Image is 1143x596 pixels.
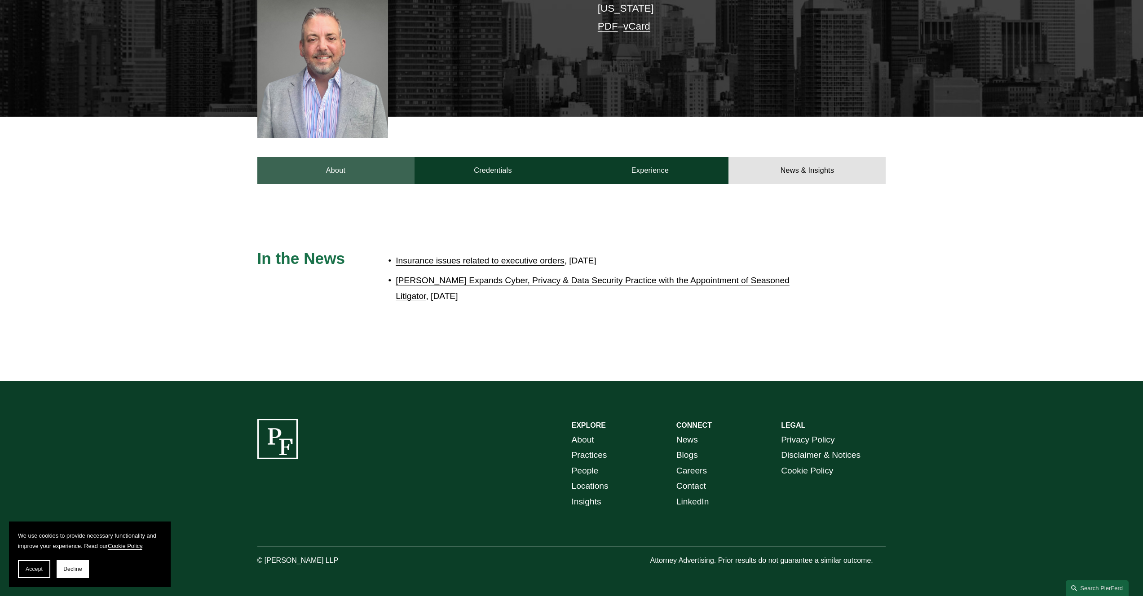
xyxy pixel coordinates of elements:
[781,432,834,448] a: Privacy Policy
[728,157,886,184] a: News & Insights
[676,432,698,448] a: News
[781,463,833,479] a: Cookie Policy
[598,21,618,32] a: PDF
[676,478,706,494] a: Contact
[572,421,606,429] strong: EXPLORE
[18,530,162,551] p: We use cookies to provide necessary functionality and improve your experience. Read our .
[257,554,388,567] p: © [PERSON_NAME] LLP
[572,157,729,184] a: Experience
[63,566,82,572] span: Decline
[572,494,601,510] a: Insights
[57,560,89,578] button: Decline
[781,447,861,463] a: Disclaimer & Notices
[18,560,50,578] button: Accept
[572,478,609,494] a: Locations
[108,543,142,549] a: Cookie Policy
[572,463,599,479] a: People
[9,521,171,587] section: Cookie banner
[676,421,712,429] strong: CONNECT
[415,157,572,184] a: Credentials
[396,276,790,301] a: [PERSON_NAME] Expands Cyber, Privacy & Data Security Practice with the Appointment of Seasoned Li...
[676,463,707,479] a: Careers
[396,273,807,304] p: , [DATE]
[572,432,594,448] a: About
[676,494,709,510] a: LinkedIn
[26,566,43,572] span: Accept
[781,421,805,429] strong: LEGAL
[257,250,345,267] span: In the News
[623,21,650,32] a: vCard
[257,157,415,184] a: About
[676,447,698,463] a: Blogs
[650,554,886,567] p: Attorney Advertising. Prior results do not guarantee a similar outcome.
[396,256,564,265] a: Insurance issues related to executive orders
[1066,580,1129,596] a: Search this site
[572,447,607,463] a: Practices
[396,253,807,269] p: , [DATE]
